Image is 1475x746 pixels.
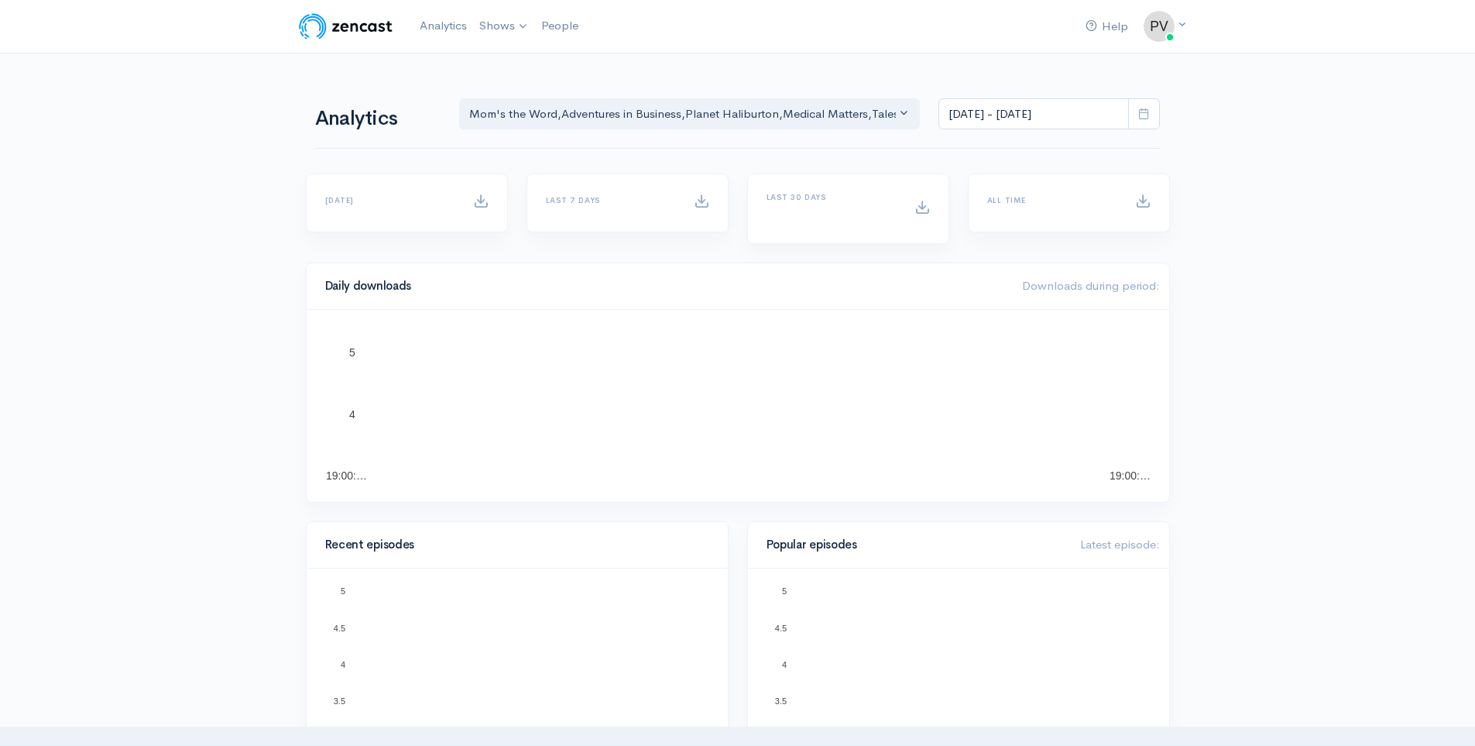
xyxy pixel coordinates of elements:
a: People [535,9,585,43]
h6: [DATE] [325,196,455,205]
input: analytics date range selector [938,98,1129,130]
text: 5 [781,586,786,596]
text: 5 [349,346,355,359]
img: ZenCast Logo [297,11,395,42]
span: Latest episode: [1080,537,1160,552]
iframe: gist-messenger-bubble-iframe [1422,693,1460,731]
text: 19:00:… [1110,469,1151,482]
h6: All time [987,196,1117,205]
text: 4 [340,660,345,669]
h1: Analytics [315,108,441,130]
svg: A chart. [325,587,709,742]
svg: A chart. [767,587,1151,742]
a: Help [1079,10,1134,43]
h4: Popular episodes [767,538,1062,552]
text: 3.5 [333,696,345,706]
img: ... [1144,11,1175,42]
text: 4 [349,408,355,421]
text: 19:00:… [326,469,367,482]
span: Downloads during period: [1022,278,1160,293]
a: Analytics [413,9,473,43]
text: 4.5 [774,623,786,632]
h6: Last 7 days [546,196,675,205]
text: 4 [781,660,786,669]
h4: Recent episodes [325,538,700,552]
text: 5 [340,586,345,596]
h6: Last 30 days [767,193,896,201]
div: Mom's the Word , Adventures in Business , Planet Haliburton , Medical Matters , Tales from the Bi... [469,105,897,123]
button: Mom's the Word, Adventures in Business, Planet Haliburton, Medical Matters, Tales from the Big Ca... [459,98,921,130]
h4: Daily downloads [325,280,1003,293]
text: 3.5 [774,696,786,706]
text: 4.5 [333,623,345,632]
a: Shows [473,9,535,43]
svg: A chart. [325,328,1151,483]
